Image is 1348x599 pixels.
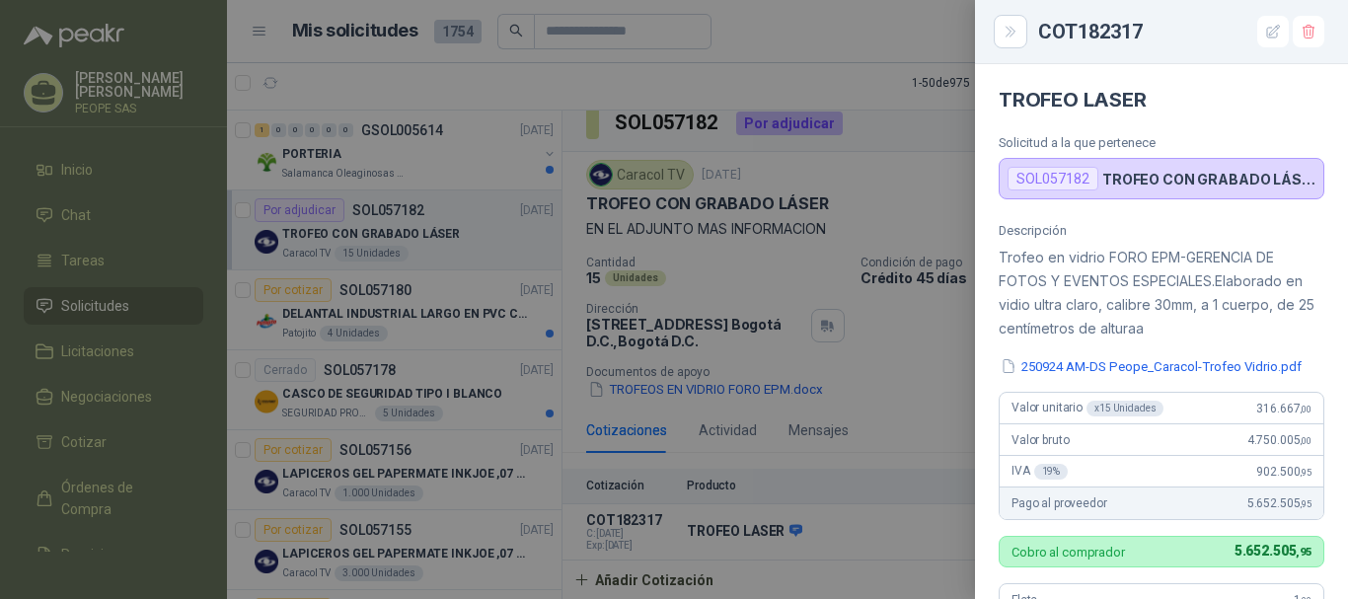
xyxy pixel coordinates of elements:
button: 250924 AM-DS Peope_Caracol-Trofeo Vidrio.pdf [999,356,1304,377]
button: Close [999,20,1022,43]
p: Trofeo en vidrio FORO EPM-GERENCIA DE FOTOS Y EVENTOS ESPECIALES.Elaborado en vidio ultra claro, ... [999,246,1324,340]
p: Descripción [999,223,1324,238]
span: Valor unitario [1011,401,1163,416]
div: COT182317 [1038,16,1324,47]
span: Valor bruto [1011,433,1069,447]
span: IVA [1011,464,1068,480]
span: ,00 [1300,435,1311,446]
p: Cobro al comprador [1011,546,1125,559]
span: ,95 [1300,467,1311,478]
span: 902.500 [1256,465,1311,479]
span: ,95 [1300,498,1311,509]
div: SOL057182 [1008,167,1098,190]
span: Pago al proveedor [1011,496,1107,510]
span: 5.652.505 [1235,543,1311,559]
div: 19 % [1034,464,1069,480]
p: TROFEO CON GRABADO LÁSER [1102,171,1315,187]
span: ,95 [1296,546,1311,559]
span: 316.667 [1256,402,1311,415]
span: ,00 [1300,404,1311,414]
p: Solicitud a la que pertenece [999,135,1324,150]
div: x 15 Unidades [1086,401,1163,416]
span: 5.652.505 [1247,496,1311,510]
h4: TROFEO LASER [999,88,1324,112]
span: 4.750.005 [1247,433,1311,447]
